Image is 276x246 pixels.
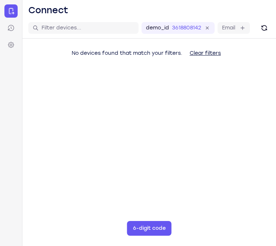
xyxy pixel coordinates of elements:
button: 6-digit code [127,221,172,236]
label: demo_id [146,24,169,32]
input: Filter devices... [42,24,134,32]
button: Refresh [258,22,270,34]
a: Connect [4,4,18,18]
h1: Connect [28,4,68,16]
a: Settings [4,38,18,51]
label: Email [222,24,235,32]
span: No devices found that match your filters. [72,50,182,56]
a: Sessions [4,21,18,35]
button: Clear filters [184,46,227,61]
